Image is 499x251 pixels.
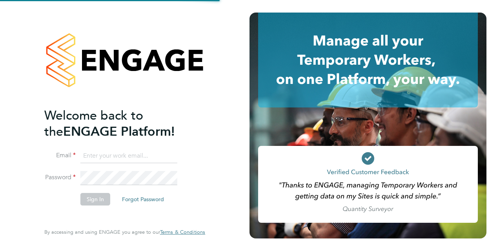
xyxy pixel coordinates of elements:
[44,229,205,235] span: By accessing and using ENGAGE you agree to our
[80,193,110,206] button: Sign In
[44,108,143,139] span: Welcome back to the
[80,149,177,163] input: Enter your work email...
[44,173,76,182] label: Password
[44,107,197,140] h2: ENGAGE Platform!
[116,193,170,206] button: Forgot Password
[160,229,205,235] a: Terms & Conditions
[44,151,76,160] label: Email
